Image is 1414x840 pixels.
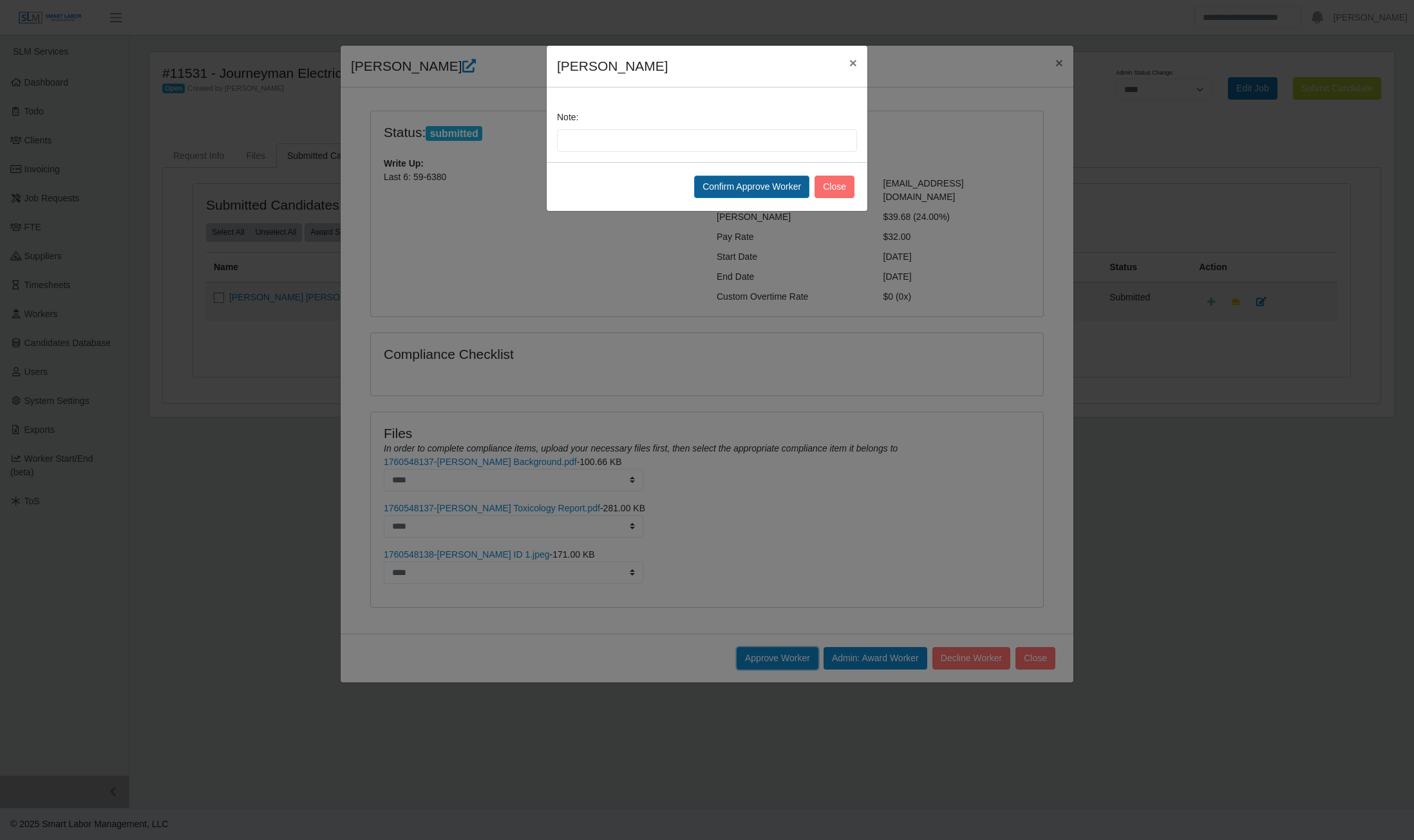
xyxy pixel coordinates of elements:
label: Note: [557,111,578,124]
button: Close [839,46,867,80]
button: Confirm Approve Worker [694,176,809,198]
span: × [849,55,857,70]
button: Close [815,176,854,198]
h4: [PERSON_NAME] [557,56,668,77]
